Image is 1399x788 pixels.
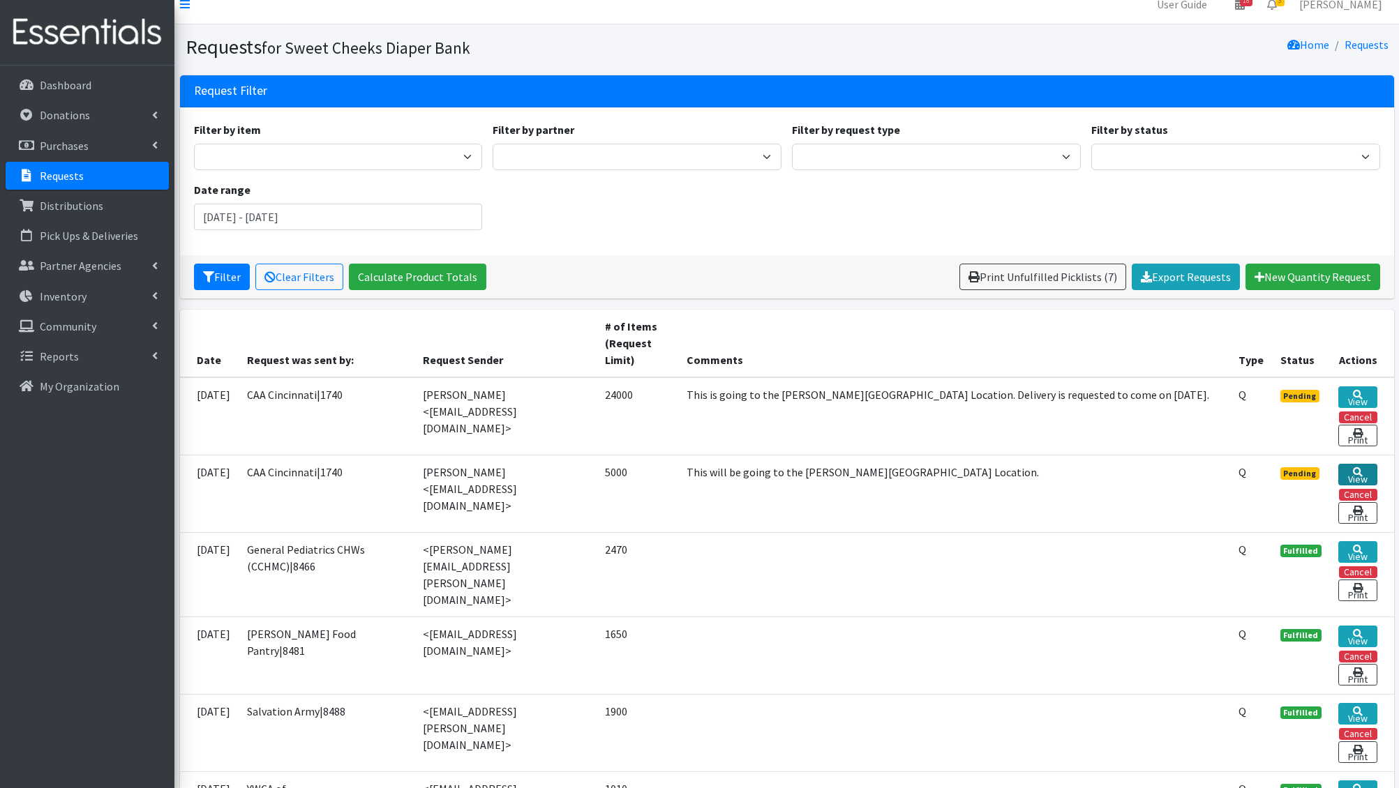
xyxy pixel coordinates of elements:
[1245,264,1380,290] a: New Quantity Request
[180,616,239,694] td: [DATE]
[1339,566,1377,578] button: Cancel
[414,532,597,616] td: <[PERSON_NAME][EMAIL_ADDRESS][PERSON_NAME][DOMAIN_NAME]>
[1280,706,1322,719] span: Fulfilled
[493,121,574,138] label: Filter by partner
[6,9,169,56] img: HumanEssentials
[6,222,169,250] a: Pick Ups & Deliveries
[239,532,415,616] td: General Pediatrics CHWs (CCHMC)|8466
[597,694,678,771] td: 1900
[349,264,486,290] a: Calculate Product Totals
[1338,579,1377,601] a: Print
[414,455,597,532] td: [PERSON_NAME] <[EMAIL_ADDRESS][DOMAIN_NAME]>
[6,132,169,160] a: Purchases
[239,377,415,455] td: CAA Cincinnati|1740
[239,616,415,694] td: [PERSON_NAME] Food Pantry|8481
[6,252,169,280] a: Partner Agencies
[597,377,678,455] td: 24000
[194,181,250,198] label: Date range
[414,377,597,455] td: [PERSON_NAME] <[EMAIL_ADDRESS][DOMAIN_NAME]>
[1280,545,1322,557] span: Fulfilled
[40,139,89,153] p: Purchases
[6,162,169,190] a: Requests
[414,310,597,377] th: Request Sender
[1338,386,1377,408] a: View
[6,282,169,310] a: Inventory
[1338,664,1377,685] a: Print
[239,694,415,771] td: Salvation Army|8488
[180,310,239,377] th: Date
[239,455,415,532] td: CAA Cincinnati|1740
[1338,502,1377,524] a: Print
[1330,310,1393,377] th: Actions
[1339,489,1377,501] button: Cancel
[597,310,678,377] th: # of Items (Request Limit)
[414,694,597,771] td: <[EMAIL_ADDRESS][PERSON_NAME][DOMAIN_NAME]>
[180,694,239,771] td: [DATE]
[597,532,678,616] td: 2470
[194,121,261,138] label: Filter by item
[194,204,483,230] input: January 1, 2011 - December 31, 2011
[1338,541,1377,563] a: View
[1239,388,1246,402] abbr: Quantity
[194,84,267,98] h3: Request Filter
[1272,310,1331,377] th: Status
[1239,465,1246,479] abbr: Quantity
[6,101,169,129] a: Donations
[1345,38,1389,52] a: Requests
[1338,626,1377,647] a: View
[6,192,169,220] a: Distributions
[180,377,239,455] td: [DATE]
[678,377,1229,455] td: This is going to the [PERSON_NAME][GEOGRAPHIC_DATA] Location. Delivery is requested to come on [D...
[1280,467,1320,480] span: Pending
[180,532,239,616] td: [DATE]
[1239,704,1246,718] abbr: Quantity
[180,455,239,532] td: [DATE]
[40,108,90,122] p: Donations
[597,455,678,532] td: 5000
[40,169,84,183] p: Requests
[597,616,678,694] td: 1650
[1239,627,1246,641] abbr: Quantity
[959,264,1126,290] a: Print Unfulfilled Picklists (7)
[1280,629,1322,642] span: Fulfilled
[186,35,782,59] h1: Requests
[1338,741,1377,763] a: Print
[40,259,121,273] p: Partner Agencies
[40,289,87,303] p: Inventory
[6,312,169,340] a: Community
[40,349,79,363] p: Reports
[1132,264,1240,290] a: Export Requests
[40,78,91,92] p: Dashboard
[792,121,900,138] label: Filter by request type
[40,319,96,333] p: Community
[1339,728,1377,740] button: Cancel
[40,229,138,243] p: Pick Ups & Deliveries
[1230,310,1272,377] th: Type
[6,71,169,99] a: Dashboard
[1287,38,1329,52] a: Home
[6,342,169,370] a: Reports
[255,264,343,290] a: Clear Filters
[1239,543,1246,556] abbr: Quantity
[414,616,597,694] td: <[EMAIL_ADDRESS][DOMAIN_NAME]>
[1339,651,1377,662] button: Cancel
[1338,464,1377,485] a: View
[1339,411,1377,423] button: Cancel
[194,264,250,290] button: Filter
[40,379,119,393] p: My Organization
[6,372,169,400] a: My Organization
[1280,390,1320,402] span: Pending
[1338,703,1377,725] a: View
[1338,425,1377,446] a: Print
[1091,121,1168,138] label: Filter by status
[678,455,1229,532] td: This will be going to the [PERSON_NAME][GEOGRAPHIC_DATA] Location.
[40,199,103,213] p: Distributions
[262,38,470,58] small: for Sweet Cheeks Diaper Bank
[678,310,1229,377] th: Comments
[239,310,415,377] th: Request was sent by:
